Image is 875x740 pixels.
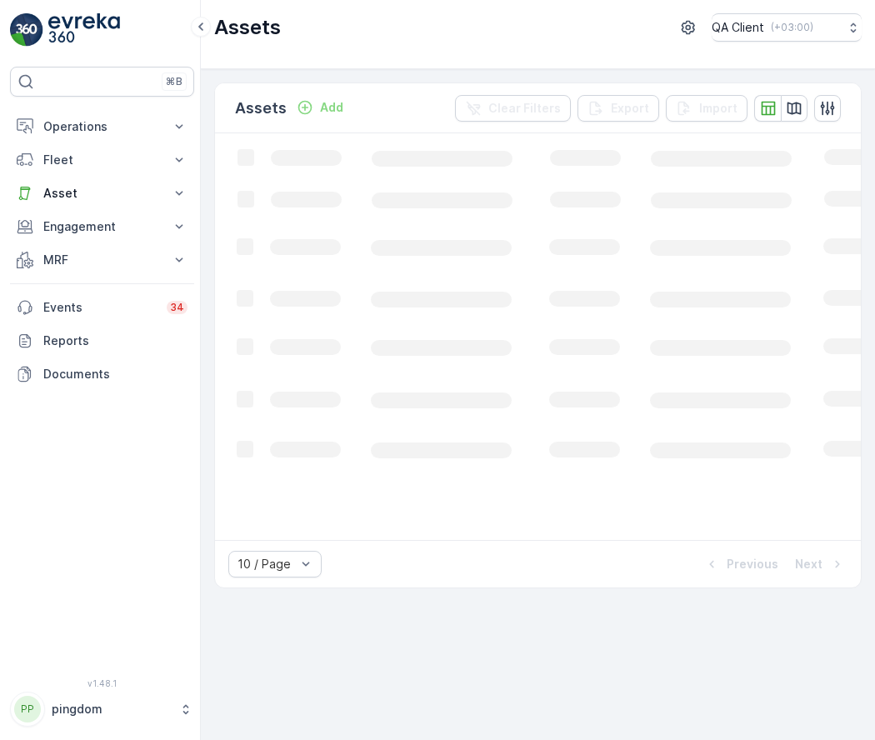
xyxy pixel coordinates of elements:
[14,696,41,722] div: PP
[699,100,737,117] p: Import
[166,75,182,88] p: ⌘B
[10,110,194,143] button: Operations
[10,678,194,688] span: v 1.48.1
[43,118,161,135] p: Operations
[10,357,194,391] a: Documents
[793,554,847,574] button: Next
[10,243,194,277] button: MRF
[10,291,194,324] a: Events34
[290,97,350,117] button: Add
[43,152,161,168] p: Fleet
[48,13,120,47] img: logo_light-DOdMpM7g.png
[10,177,194,210] button: Asset
[702,554,780,574] button: Previous
[43,185,161,202] p: Asset
[577,95,659,122] button: Export
[43,366,187,382] p: Documents
[43,252,161,268] p: MRF
[10,143,194,177] button: Fleet
[712,19,764,36] p: QA Client
[795,556,822,572] p: Next
[488,100,561,117] p: Clear Filters
[712,13,862,42] button: QA Client(+03:00)
[235,97,287,120] p: Assets
[611,100,649,117] p: Export
[727,556,778,572] p: Previous
[43,332,187,349] p: Reports
[170,301,184,314] p: 34
[52,701,171,717] p: pingdom
[43,218,161,235] p: Engagement
[10,13,43,47] img: logo
[10,210,194,243] button: Engagement
[10,324,194,357] a: Reports
[666,95,747,122] button: Import
[214,14,281,41] p: Assets
[771,21,813,34] p: ( +03:00 )
[43,299,157,316] p: Events
[455,95,571,122] button: Clear Filters
[320,99,343,116] p: Add
[10,692,194,727] button: PPpingdom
